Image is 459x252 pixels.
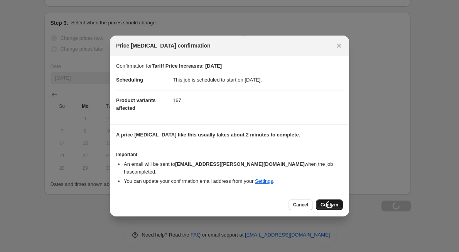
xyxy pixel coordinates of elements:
button: Close [334,40,344,51]
a: Settings [255,178,273,184]
li: You can update your confirmation email address from your . [124,177,343,185]
b: [EMAIL_ADDRESS][PERSON_NAME][DOMAIN_NAME] [175,161,305,167]
b: Tariff Price Increases: [DATE] [152,63,222,69]
span: Scheduling [116,77,143,83]
span: Cancel [293,202,308,208]
span: Price [MEDICAL_DATA] confirmation [116,42,211,49]
b: A price [MEDICAL_DATA] like this usually takes about 2 minutes to complete. [116,132,300,138]
li: An email will be sent to when the job has completed . [124,160,343,176]
dd: 167 [173,90,343,111]
dd: This job is scheduled to start on [DATE]. [173,70,343,90]
h3: Important [116,152,343,158]
span: Product variants affected [116,97,156,111]
button: Cancel [289,199,313,210]
p: Confirmation for [116,62,343,70]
